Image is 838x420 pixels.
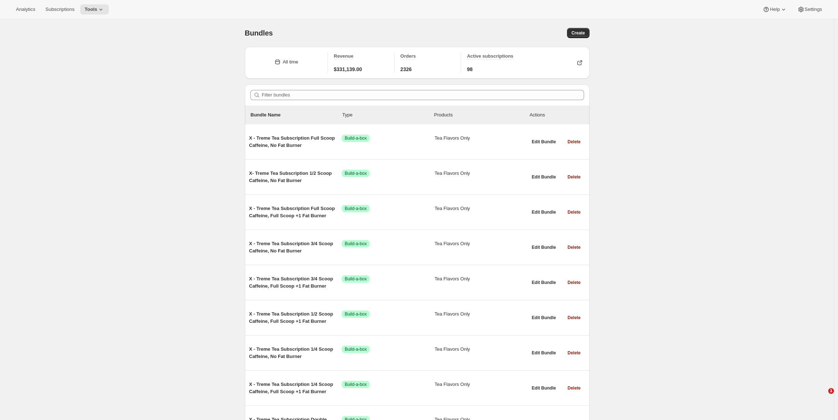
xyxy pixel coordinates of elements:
[567,174,580,180] span: Delete
[249,275,342,290] span: X - Treme Tea Subscription 3/4 Scoop Caffeine, Full Scoop +1 Fat Burner
[527,313,560,323] button: Edit Bundle
[527,277,560,288] button: Edit Bundle
[345,346,367,352] span: Build-a-box
[345,382,367,387] span: Build-a-box
[249,381,342,395] span: X - Treme Tea Subscription 1/4 Scoop Caffeine, Full Scoop +1 Fat Burner
[249,310,342,325] span: X - Treme Tea Subscription 1/2 Scoop Caffeine, Full Scoop +1 Fat Burner
[563,313,585,323] button: Delete
[563,172,585,182] button: Delete
[467,66,473,73] span: 98
[345,241,367,247] span: Build-a-box
[567,385,580,391] span: Delete
[85,7,97,12] span: Tools
[527,383,560,393] button: Edit Bundle
[563,207,585,217] button: Delete
[527,137,560,147] button: Edit Bundle
[563,137,585,147] button: Delete
[758,4,791,15] button: Help
[532,350,556,356] span: Edit Bundle
[435,205,527,212] span: Tea Flavors Only
[400,53,416,59] span: Orders
[434,111,526,119] div: Products
[563,383,585,393] button: Delete
[532,385,556,391] span: Edit Bundle
[435,135,527,142] span: Tea Flavors Only
[532,139,556,145] span: Edit Bundle
[530,111,584,119] div: Actions
[345,311,367,317] span: Build-a-box
[435,310,527,318] span: Tea Flavors Only
[249,135,342,149] span: X - Treme Tea Subscription Full Scoop Caffeine, No Fat Burner
[567,28,589,38] button: Create
[805,7,822,12] span: Settings
[571,30,585,36] span: Create
[567,280,580,285] span: Delete
[249,170,342,184] span: X- Treme Tea Subscription 1/2 Scoop Caffeine, No Fat Burner
[400,66,412,73] span: 2326
[249,346,342,360] span: X - Treme Tea Subscription 1/4 Scoop Caffeine, No Fat Burner
[345,170,367,176] span: Build-a-box
[45,7,74,12] span: Subscriptions
[16,7,35,12] span: Analytics
[262,90,584,100] input: Filter bundles
[12,4,40,15] button: Analytics
[251,111,342,119] p: Bundle Name
[770,7,780,12] span: Help
[813,388,831,405] iframe: Intercom live chat
[435,346,527,353] span: Tea Flavors Only
[345,276,367,282] span: Build-a-box
[527,172,560,182] button: Edit Bundle
[563,348,585,358] button: Delete
[334,66,362,73] span: $331,139.00
[467,53,513,59] span: Active subscriptions
[793,4,826,15] button: Settings
[527,242,560,252] button: Edit Bundle
[563,277,585,288] button: Delete
[532,244,556,250] span: Edit Bundle
[435,240,527,247] span: Tea Flavors Only
[245,29,273,37] span: Bundles
[532,280,556,285] span: Edit Bundle
[435,170,527,177] span: Tea Flavors Only
[41,4,79,15] button: Subscriptions
[532,174,556,180] span: Edit Bundle
[567,350,580,356] span: Delete
[342,111,434,119] div: Type
[435,381,527,388] span: Tea Flavors Only
[334,53,353,59] span: Revenue
[828,388,834,394] span: 1
[80,4,109,15] button: Tools
[435,275,527,283] span: Tea Flavors Only
[283,58,298,66] div: All time
[345,135,367,141] span: Build-a-box
[563,242,585,252] button: Delete
[532,209,556,215] span: Edit Bundle
[567,244,580,250] span: Delete
[567,209,580,215] span: Delete
[567,315,580,321] span: Delete
[527,207,560,217] button: Edit Bundle
[532,315,556,321] span: Edit Bundle
[249,240,342,255] span: X - Treme Tea Subscription 3/4 Scoop Caffeine, No Fat Burner
[249,205,342,219] span: X - Treme Tea Subscription Full Scoop Caffeine, Full Scoop +1 Fat Burner
[345,206,367,211] span: Build-a-box
[567,139,580,145] span: Delete
[527,348,560,358] button: Edit Bundle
